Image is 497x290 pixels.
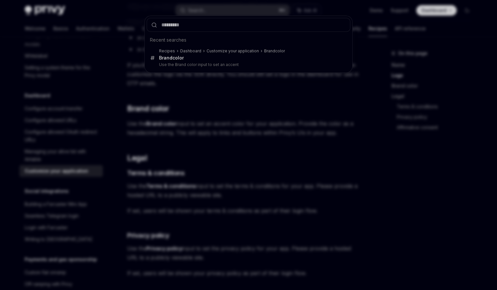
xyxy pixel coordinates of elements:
[159,55,184,61] div: Brand
[180,48,201,54] div: Dashboard
[150,37,186,43] span: Recent searches
[159,62,337,67] p: Use the Brand color input to set an accent
[275,48,285,53] b: color
[207,48,259,54] div: Customize your application
[264,48,285,54] div: Brand
[172,55,184,60] b: color
[159,48,175,54] div: Recipes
